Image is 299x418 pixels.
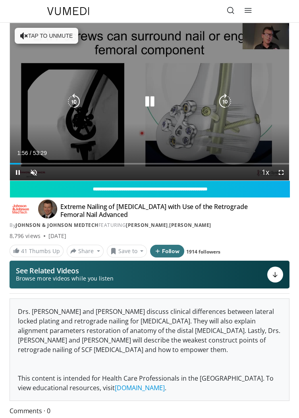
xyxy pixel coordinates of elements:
[38,199,57,219] img: Avatar
[10,245,64,257] a: 41 Thumbs Up
[21,247,27,255] span: 41
[48,232,66,240] div: [DATE]
[60,203,259,219] h4: Extreme Nailing of [MEDICAL_DATA] with Use of the Retrograde Femoral Nail Advanced
[10,203,32,215] img: Johnson & Johnson MedTech
[26,164,42,180] button: Unmute
[107,245,147,257] button: Save to
[10,222,289,229] div: By FEATURING ,
[16,267,114,275] p: See Related Videos
[10,23,289,180] video-js: Video Player
[10,299,289,401] div: Drs. [PERSON_NAME] and [PERSON_NAME] discuss clinical differences between lateral locked plating ...
[257,164,273,180] button: Playback Rate
[10,164,26,180] button: Pause
[17,150,28,156] span: 1:56
[16,275,114,283] span: Browse more videos while you listen
[126,222,168,228] a: [PERSON_NAME]
[10,406,289,416] span: Comments 0
[33,150,47,156] span: 53:29
[67,245,104,257] button: Share
[30,150,31,156] span: /
[15,222,98,228] a: Johnson & Johnson MedTech
[186,248,220,255] a: 1914 followers
[273,164,289,180] button: Fullscreen
[47,7,89,15] img: VuMedi Logo
[10,232,41,240] span: 8,796 views
[115,383,165,392] a: [DOMAIN_NAME]
[10,163,289,164] div: Progress Bar
[169,222,211,228] a: [PERSON_NAME]
[15,28,78,44] button: Tap to unmute
[10,261,289,288] button: See Related Videos Browse more videos while you listen
[150,245,184,257] button: Follow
